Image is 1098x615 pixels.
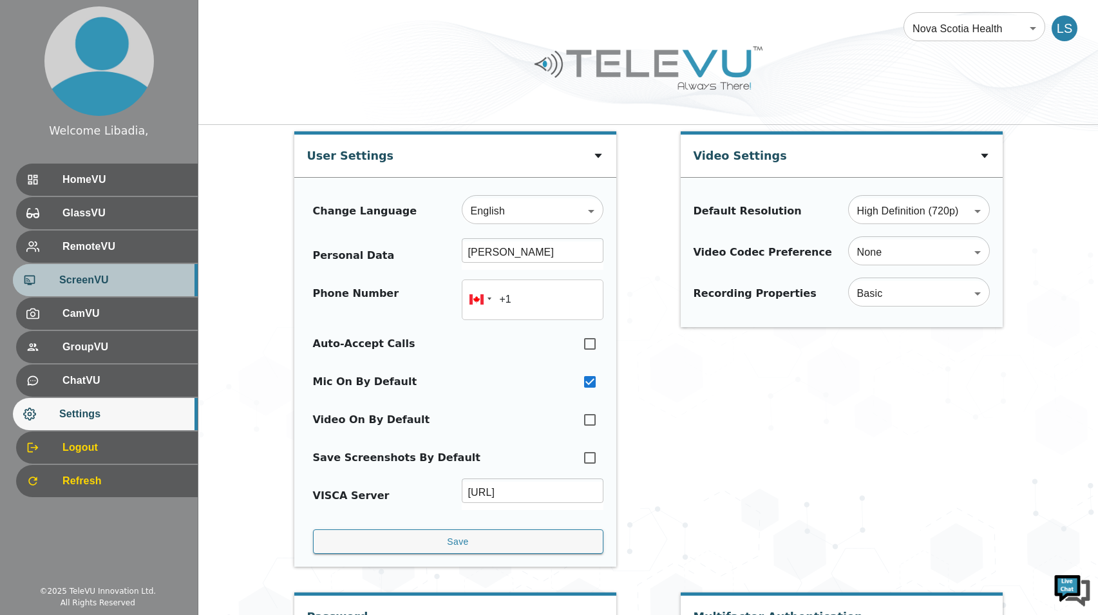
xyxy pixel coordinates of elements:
[59,272,187,288] span: ScreenVU
[62,205,187,221] span: GlassVU
[848,276,990,312] div: Basic
[1052,15,1077,41] div: LS
[313,248,395,263] div: Personal Data
[694,245,832,260] div: Video Codec Preference
[75,162,178,292] span: We're online!
[313,374,417,390] div: Mic On By Default
[62,473,187,489] span: Refresh
[462,279,603,320] input: 1 (702) 123-4567
[62,339,187,355] span: GroupVU
[313,412,430,428] div: Video On By Default
[313,286,399,314] div: Phone Number
[13,398,198,430] div: Settings
[16,431,198,464] div: Logout
[16,331,198,363] div: GroupVU
[16,298,198,330] div: CamVU
[307,135,394,171] div: User Settings
[62,172,187,187] span: HomeVU
[49,122,148,139] div: Welcome Libadia,
[16,197,198,229] div: GlassVU
[313,336,415,352] div: Auto-Accept Calls
[6,352,245,397] textarea: Type your message and hit 'Enter'
[61,597,135,609] div: All Rights Reserved
[16,465,198,497] div: Refresh
[313,488,390,504] div: VISCA Server
[39,585,156,597] div: © 2025 TeleVU Innovation Ltd.
[313,529,603,554] button: Save
[59,406,187,422] span: Settings
[67,68,216,84] div: Chat with us now
[904,10,1045,46] div: Nova Scotia Health
[313,450,480,466] div: Save Screenshots By Default
[211,6,242,37] div: Minimize live chat window
[694,203,802,219] div: Default Resolution
[62,440,187,455] span: Logout
[62,239,187,254] span: RemoteVU
[44,6,154,116] img: profile.png
[16,231,198,263] div: RemoteVU
[694,286,817,301] div: Recording Properties
[22,60,54,92] img: d_736959983_company_1615157101543_736959983
[533,41,764,95] img: Logo
[16,164,198,196] div: HomeVU
[848,234,990,270] div: None
[313,203,417,219] div: Change Language
[13,264,198,296] div: ScreenVU
[62,306,187,321] span: CamVU
[462,193,603,229] div: English
[848,193,990,229] div: High Definition (720p)
[694,135,787,171] div: Video Settings
[462,279,495,320] div: Canada: + 1
[62,373,187,388] span: ChatVU
[16,364,198,397] div: ChatVU
[1053,570,1092,609] img: Chat Widget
